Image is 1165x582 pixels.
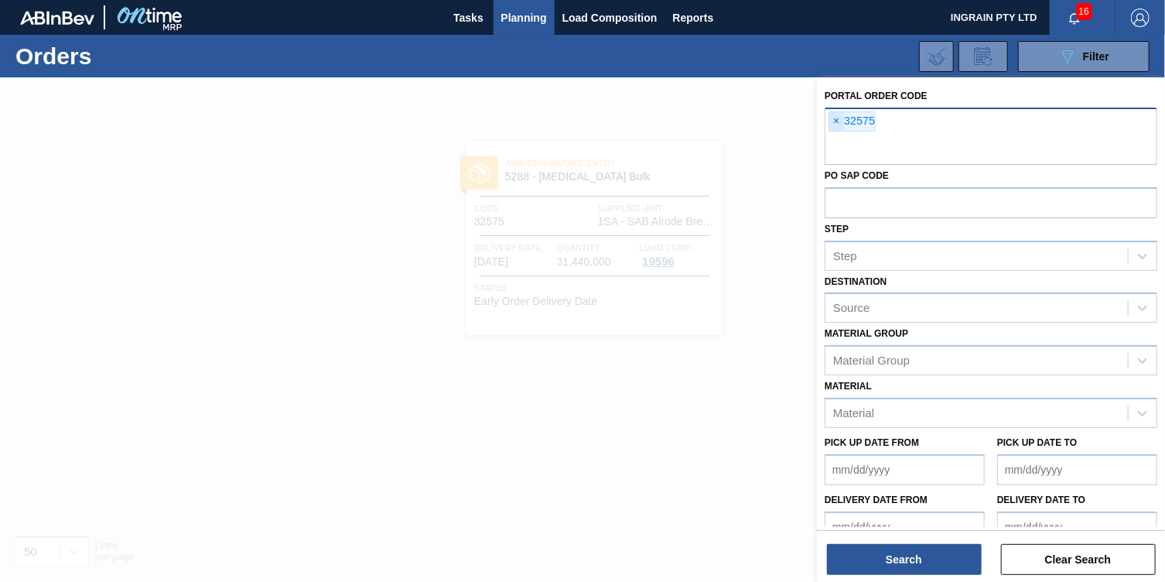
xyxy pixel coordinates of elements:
[1050,7,1099,29] button: Notifications
[997,512,1157,543] input: mm/dd/yyyy
[825,276,887,287] label: Destination
[825,170,889,181] label: PO SAP Code
[825,512,985,543] input: mm/dd/yyyy
[825,454,985,485] input: mm/dd/yyyy
[825,381,872,392] label: Material
[20,11,94,25] img: TNhmsLtSVTkK8tSr43FrP2fwEKptu5GPRR3wAAAABJRU5ErkJggg==
[825,91,928,101] label: Portal Order Code
[958,41,1008,72] div: Order Review Request
[825,495,928,505] label: Delivery Date from
[829,112,844,131] span: ×
[825,224,849,235] label: Step
[825,328,908,339] label: Material Group
[452,9,486,27] span: Tasks
[1018,41,1150,72] button: Filter
[833,354,910,368] div: Material Group
[833,302,870,315] div: Source
[833,406,874,419] div: Material
[562,9,658,27] span: Load Composition
[825,437,919,448] label: Pick up Date from
[1076,3,1092,20] span: 16
[501,9,547,27] span: Planning
[1083,50,1109,63] span: Filter
[1131,9,1150,27] img: Logout
[919,41,954,72] div: Import Order Negotiation
[997,437,1077,448] label: Pick up Date to
[15,47,237,65] h1: Orders
[997,495,1085,505] label: Delivery Date to
[828,111,876,132] div: 32575
[673,9,714,27] span: Reports
[833,249,857,262] div: Step
[997,454,1157,485] input: mm/dd/yyyy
